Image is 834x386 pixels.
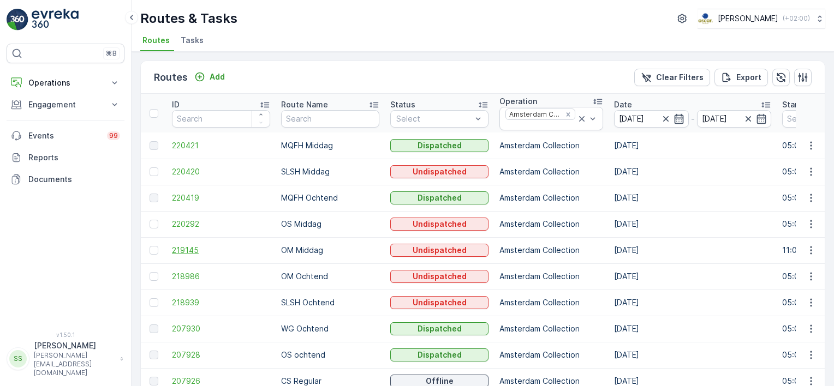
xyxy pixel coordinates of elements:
p: OS Middag [281,219,379,230]
p: ⌘B [106,49,117,58]
button: [PERSON_NAME](+02:00) [698,9,825,28]
p: Route Name [281,99,328,110]
img: logo_light-DOdMpM7g.png [32,9,79,31]
p: Amsterdam Collection [499,245,603,256]
p: - [691,112,695,125]
p: Operation [499,96,537,107]
a: 207930 [172,323,270,334]
button: Undispatched [390,296,489,309]
a: 220419 [172,192,270,203]
p: Amsterdam Collection [499,349,603,360]
div: Toggle Row Selected [150,377,158,385]
p: MQFH Middag [281,140,379,151]
a: 220421 [172,140,270,151]
td: [DATE] [609,159,777,185]
p: WG Ochtend [281,323,379,334]
p: Amsterdam Collection [499,192,603,203]
p: [PERSON_NAME] [34,340,115,351]
p: MQFH Ochtend [281,192,379,203]
p: Dispatched [418,140,462,151]
p: Status [390,99,415,110]
a: Reports [7,147,124,168]
td: [DATE] [609,316,777,342]
span: Routes [142,35,170,46]
input: dd/mm/yyyy [614,110,689,128]
p: Dispatched [418,323,462,334]
a: 220420 [172,166,270,177]
p: Routes [154,70,188,85]
span: v 1.50.1 [7,331,124,338]
span: Tasks [181,35,204,46]
td: [DATE] [609,211,777,237]
p: Amsterdam Collection [499,271,603,282]
button: Clear Filters [634,69,710,86]
p: Events [28,130,100,141]
p: Engagement [28,99,103,110]
button: Dispatched [390,348,489,361]
div: Toggle Row Selected [150,220,158,228]
img: basis-logo_rgb2x.png [698,13,713,25]
p: Dispatched [418,192,462,203]
div: Toggle Row Selected [150,324,158,333]
p: OS ochtend [281,349,379,360]
div: Toggle Row Selected [150,298,158,307]
p: SLSH Middag [281,166,379,177]
input: Search [281,110,379,128]
p: Undispatched [413,166,467,177]
input: dd/mm/yyyy [697,110,772,128]
button: Undispatched [390,270,489,283]
p: Undispatched [413,245,467,256]
p: Date [614,99,632,110]
button: Add [190,70,229,83]
p: Start Time [782,99,823,110]
p: Undispatched [413,219,467,230]
p: Add [210,71,225,82]
button: Dispatched [390,322,489,335]
p: Clear Filters [656,72,704,83]
div: Amsterdam Collection [506,109,561,119]
a: 207928 [172,349,270,360]
p: SLSH Ochtend [281,297,379,308]
p: ( +02:00 ) [783,14,810,23]
p: Amsterdam Collection [499,297,603,308]
p: Undispatched [413,297,467,308]
a: 218939 [172,297,270,308]
p: Routes & Tasks [140,10,237,27]
p: Amsterdam Collection [499,323,603,334]
p: Documents [28,174,120,185]
p: Select [396,113,472,124]
button: Engagement [7,94,124,116]
td: [DATE] [609,132,777,159]
a: 219145 [172,245,270,256]
div: Toggle Row Selected [150,194,158,202]
button: Undispatched [390,244,489,257]
button: Undispatched [390,165,489,178]
button: Operations [7,72,124,94]
button: Dispatched [390,139,489,152]
button: Export [714,69,768,86]
td: [DATE] [609,289,777,316]
div: Toggle Row Selected [150,167,158,176]
input: Search [172,110,270,128]
button: SS[PERSON_NAME][PERSON_NAME][EMAIL_ADDRESS][DOMAIN_NAME] [7,340,124,377]
td: [DATE] [609,185,777,211]
p: Reports [28,152,120,163]
a: Documents [7,168,124,190]
a: Events99 [7,125,124,147]
td: [DATE] [609,342,777,368]
p: [PERSON_NAME][EMAIL_ADDRESS][DOMAIN_NAME] [34,351,115,377]
div: Toggle Row Selected [150,272,158,281]
p: ID [172,99,180,110]
p: [PERSON_NAME] [718,13,778,24]
p: Undispatched [413,271,467,282]
img: logo [7,9,28,31]
p: Dispatched [418,349,462,360]
button: Undispatched [390,218,489,231]
p: OM Ochtend [281,271,379,282]
p: Amsterdam Collection [499,166,603,177]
